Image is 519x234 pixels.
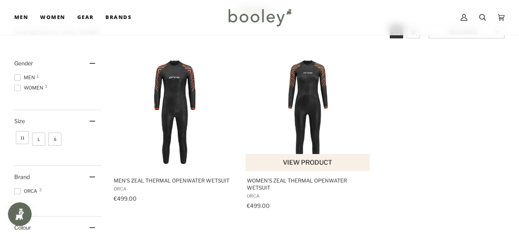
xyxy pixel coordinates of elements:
[247,193,370,199] span: Orca
[14,60,33,67] span: Gender
[114,195,137,202] span: €499.00
[105,13,132,21] span: Brands
[246,52,371,212] a: Women's Zeal Thermal Openwater Wetsuit
[37,74,39,78] span: 1
[429,25,505,38] a: Sort options
[77,13,94,21] span: Gear
[14,84,46,91] span: Women
[39,188,42,192] span: 2
[16,131,29,144] span: Size: 11
[113,52,238,212] a: Men's Zeal Thermal Openwater Wetsuit
[14,188,40,195] span: Orca
[247,177,370,191] span: Women's Zeal Thermal Openwater Wetsuit
[14,25,384,38] div: Showing results for " "
[45,84,47,88] span: 1
[14,224,37,231] span: Colour
[114,186,237,192] span: Orca
[390,25,403,38] a: View grid mode
[14,118,25,124] span: Size
[14,74,37,81] span: Men
[14,13,28,21] span: Men
[14,173,30,180] span: Brand
[247,202,270,209] span: €499.00
[246,154,370,171] button: View product
[48,133,61,146] span: Size: S
[40,13,65,21] span: Women
[225,6,294,29] img: Booley
[248,52,367,171] img: Orca Women's Zeal Thermal Openwater Wetsuit Black - Booley Galway
[114,177,237,184] span: Men's Zeal Thermal Openwater Wetsuit
[8,202,32,226] iframe: Button to open loyalty program pop-up
[32,133,45,146] span: Size: L
[406,25,420,38] a: View list mode
[115,52,234,171] img: Orca Men's Zeal Thermal Openwater Wetsuit Black - Booley Galway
